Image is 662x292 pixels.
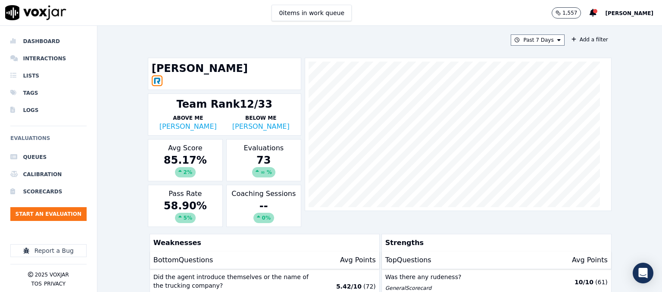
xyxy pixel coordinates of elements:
[253,213,274,223] div: 0%
[595,278,608,286] p: ( 61 )
[10,33,87,50] a: Dashboard
[10,67,87,84] a: Lists
[572,255,608,265] p: Avg Points
[10,102,87,119] a: Logs
[385,285,552,292] p: General Scorecard
[633,263,653,283] div: Open Intercom Messenger
[272,5,352,21] button: 0items in work queue
[336,282,362,291] p: 5.42 / 10
[175,213,196,223] div: 5 %
[159,122,217,130] a: [PERSON_NAME]
[226,139,301,181] div: Evaluations
[10,244,87,257] button: Report a Bug
[150,234,376,252] p: Weaknesses
[575,278,593,286] p: 10 / 10
[44,280,66,287] button: Privacy
[385,255,431,265] p: Top Questions
[175,167,196,177] div: 2 %
[552,7,581,19] button: 1,557
[5,5,66,20] img: voxjar logo
[363,282,376,291] p: ( 72 )
[10,207,87,221] button: Start an Evaluation
[152,115,225,121] p: Above Me
[10,183,87,200] a: Scorecards
[562,9,577,16] p: 1,557
[152,75,162,86] img: RINGCENTRAL_OFFICE_icon
[226,185,301,227] div: Coaching Sessions
[252,167,275,177] div: ∞ %
[148,185,223,227] div: Pass Rate
[382,234,608,252] p: Strengths
[152,62,297,75] h1: [PERSON_NAME]
[31,280,42,287] button: TOS
[10,166,87,183] a: Calibration
[552,7,590,19] button: 1,557
[153,273,320,290] p: Did the agent introduce themselves or the name of the trucking company?
[10,149,87,166] a: Queues
[177,97,272,111] div: Team Rank 12/33
[605,8,662,18] button: [PERSON_NAME]
[35,271,69,278] p: 2025 Voxjar
[10,133,87,149] h6: Evaluations
[230,153,297,177] div: 73
[153,255,213,265] p: Bottom Questions
[605,10,653,16] span: [PERSON_NAME]
[568,34,612,45] button: Add a filter
[511,34,564,46] button: Past 7 Days
[232,122,290,130] a: [PERSON_NAME]
[230,199,297,223] div: --
[10,84,87,102] a: Tags
[152,153,219,177] div: 85.17 %
[152,199,219,223] div: 58.90 %
[225,115,297,121] p: Below Me
[385,273,552,281] p: Was there any rudeness?
[340,255,376,265] p: Avg Points
[10,50,87,67] a: Interactions
[148,139,223,181] div: Avg Score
